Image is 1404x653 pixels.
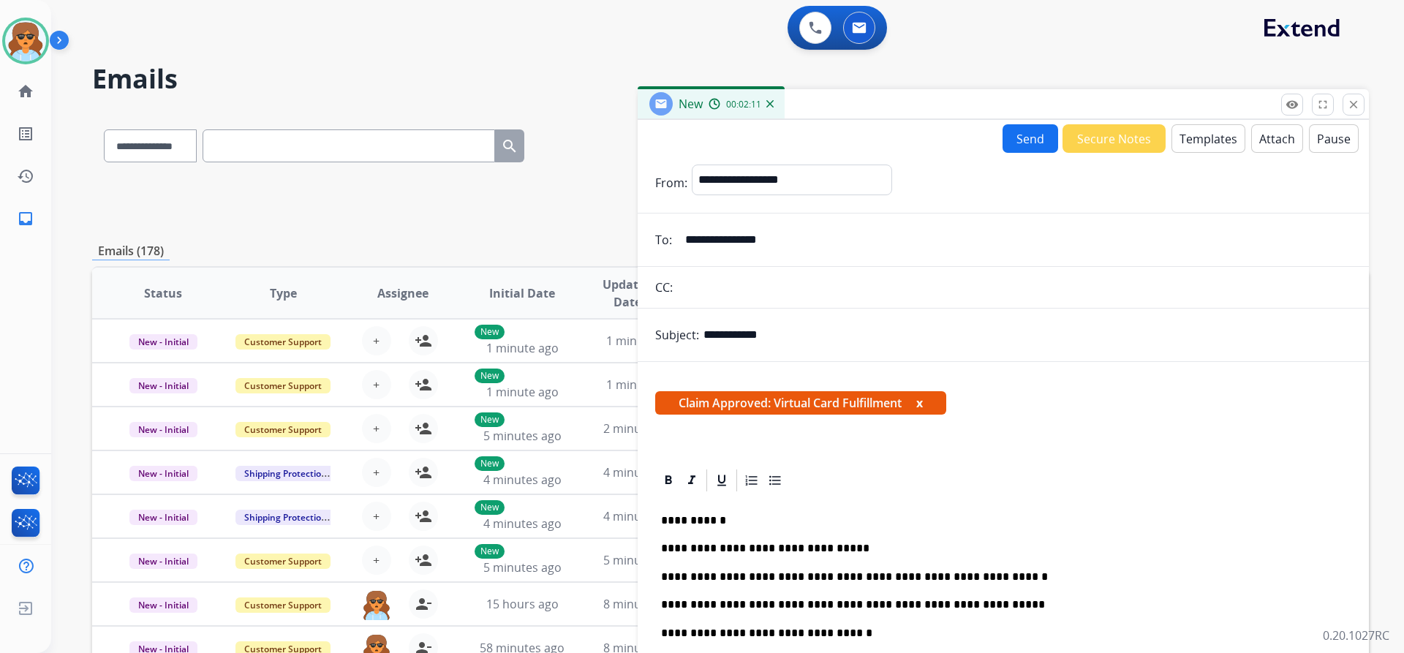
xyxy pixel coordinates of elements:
[483,428,562,444] span: 5 minutes ago
[655,326,699,344] p: Subject:
[235,510,336,525] span: Shipping Protection
[373,376,380,393] span: +
[373,420,380,437] span: +
[362,458,391,487] button: +
[655,174,687,192] p: From:
[655,279,673,296] p: CC:
[373,507,380,525] span: +
[1347,98,1360,111] mat-icon: close
[129,510,197,525] span: New - Initial
[657,469,679,491] div: Bold
[475,544,505,559] p: New
[1309,124,1359,153] button: Pause
[726,99,761,110] span: 00:02:11
[489,284,555,302] span: Initial Date
[603,464,682,480] span: 4 minutes ago
[1063,124,1166,153] button: Secure Notes
[1286,98,1299,111] mat-icon: remove_red_eye
[475,500,505,515] p: New
[17,210,34,227] mat-icon: inbox
[1003,124,1058,153] button: Send
[362,546,391,575] button: +
[129,597,197,613] span: New - Initial
[129,378,197,393] span: New - Initial
[235,466,336,481] span: Shipping Protection
[17,83,34,100] mat-icon: home
[415,332,432,350] mat-icon: person_add
[235,378,331,393] span: Customer Support
[362,370,391,399] button: +
[486,340,559,356] span: 1 minute ago
[362,326,391,355] button: +
[483,472,562,488] span: 4 minutes ago
[475,369,505,383] p: New
[415,376,432,393] mat-icon: person_add
[415,551,432,569] mat-icon: person_add
[144,284,182,302] span: Status
[92,64,1369,94] h2: Emails
[655,231,672,249] p: To:
[17,125,34,143] mat-icon: list_alt
[129,422,197,437] span: New - Initial
[362,414,391,443] button: +
[129,466,197,481] span: New - Initial
[415,595,432,613] mat-icon: person_remove
[741,469,763,491] div: Ordered List
[679,96,703,112] span: New
[373,551,380,569] span: +
[486,384,559,400] span: 1 minute ago
[235,422,331,437] span: Customer Support
[603,508,682,524] span: 4 minutes ago
[655,391,946,415] span: Claim Approved: Virtual Card Fulfillment
[711,469,733,491] div: Underline
[483,559,562,575] span: 5 minutes ago
[483,516,562,532] span: 4 minutes ago
[1316,98,1329,111] mat-icon: fullscreen
[270,284,297,302] span: Type
[415,507,432,525] mat-icon: person_add
[415,464,432,481] mat-icon: person_add
[1323,627,1389,644] p: 0.20.1027RC
[377,284,429,302] span: Assignee
[235,334,331,350] span: Customer Support
[373,464,380,481] span: +
[595,276,661,311] span: Updated Date
[475,325,505,339] p: New
[916,394,923,412] button: x
[475,456,505,471] p: New
[362,589,391,620] img: agent-avatar
[606,377,679,393] span: 1 minute ago
[603,552,682,568] span: 5 minutes ago
[1251,124,1303,153] button: Attach
[764,469,786,491] div: Bullet List
[92,242,170,260] p: Emails (178)
[486,596,559,612] span: 15 hours ago
[475,412,505,427] p: New
[362,502,391,531] button: +
[681,469,703,491] div: Italic
[603,596,682,612] span: 8 minutes ago
[606,333,679,349] span: 1 minute ago
[415,420,432,437] mat-icon: person_add
[235,554,331,569] span: Customer Support
[17,167,34,185] mat-icon: history
[603,420,682,437] span: 2 minutes ago
[5,20,46,61] img: avatar
[129,554,197,569] span: New - Initial
[373,332,380,350] span: +
[129,334,197,350] span: New - Initial
[235,597,331,613] span: Customer Support
[501,137,518,155] mat-icon: search
[1171,124,1245,153] button: Templates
